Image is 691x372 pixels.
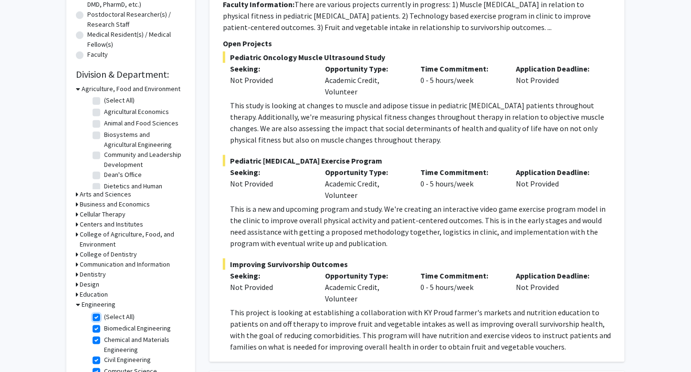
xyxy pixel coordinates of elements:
[104,118,178,128] label: Animal and Food Sciences
[223,155,611,166] span: Pediatric [MEDICAL_DATA] Exercise Program
[80,189,131,199] h3: Arts and Sciences
[509,166,604,201] div: Not Provided
[230,100,611,145] p: This study is looking at changes to muscle and adipose tissue in pediatric [MEDICAL_DATA] patient...
[421,63,502,74] p: Time Commitment:
[223,38,611,49] p: Open Projects
[104,170,142,180] label: Dean's Office
[414,63,509,97] div: 0 - 5 hours/week
[104,312,135,322] label: (Select All)
[230,307,611,352] p: This project is looking at establishing a collaboration with KY Proud farmer's markets and nutrit...
[80,209,126,219] h3: Cellular Therapy
[230,166,311,178] p: Seeking:
[104,335,183,355] label: Chemical and Materials Engineering
[104,323,171,333] label: Biomedical Engineering
[318,63,414,97] div: Academic Credit, Volunteer
[104,95,135,105] label: (Select All)
[80,249,137,259] h3: College of Dentistry
[325,166,407,178] p: Opportunity Type:
[223,258,611,270] span: Improving Survivorship Outcomes
[421,270,502,281] p: Time Commitment:
[87,50,108,60] label: Faculty
[80,269,106,279] h3: Dentistry
[104,181,183,201] label: Dietetics and Human Nutrition
[230,203,611,249] p: This is a new and upcoming program and study. We're creating an interactive video game exercise p...
[230,63,311,74] p: Seeking:
[230,270,311,281] p: Seeking:
[80,279,99,289] h3: Design
[87,10,186,30] label: Postdoctoral Researcher(s) / Research Staff
[516,166,597,178] p: Application Deadline:
[76,69,186,80] h2: Division & Department:
[80,199,150,209] h3: Business and Economics
[509,63,604,97] div: Not Provided
[80,289,108,300] h3: Education
[414,270,509,304] div: 0 - 5 hours/week
[516,63,597,74] p: Application Deadline:
[7,329,41,365] iframe: Chat
[104,355,151,365] label: Civil Engineering
[104,150,183,170] label: Community and Leadership Development
[509,270,604,304] div: Not Provided
[421,166,502,178] p: Time Commitment:
[230,74,311,86] div: Not Provided
[318,270,414,304] div: Academic Credit, Volunteer
[104,107,169,117] label: Agricultural Economics
[80,219,143,229] h3: Centers and Institutes
[223,52,611,63] span: Pediatric Oncology Muscle Ultrasound Study
[325,63,407,74] p: Opportunity Type:
[80,259,170,269] h3: Communication and Information
[82,84,180,94] h3: Agriculture, Food and Environment
[80,229,186,249] h3: College of Agriculture, Food, and Environment
[318,166,414,201] div: Academic Credit, Volunteer
[516,270,597,281] p: Application Deadline:
[104,130,183,150] label: Biosystems and Agricultural Engineering
[82,300,115,310] h3: Engineering
[414,166,509,201] div: 0 - 5 hours/week
[87,30,186,50] label: Medical Resident(s) / Medical Fellow(s)
[230,281,311,293] div: Not Provided
[325,270,407,281] p: Opportunity Type:
[230,178,311,189] div: Not Provided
